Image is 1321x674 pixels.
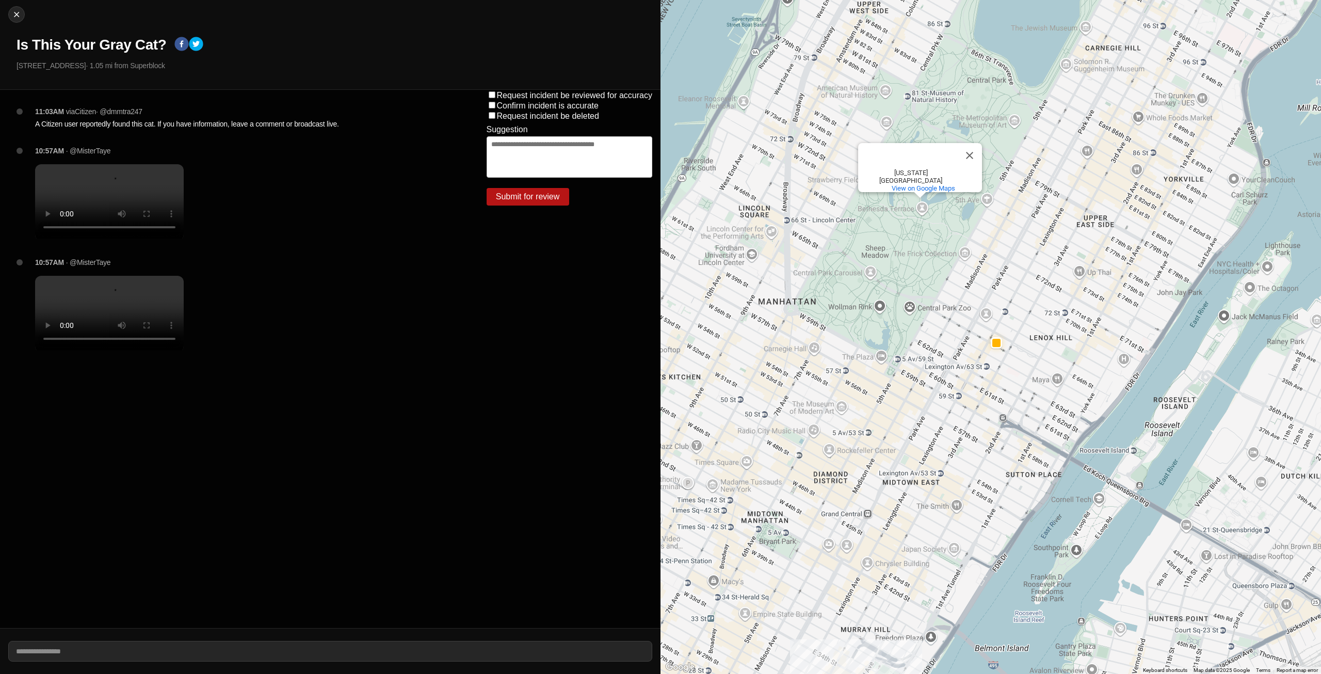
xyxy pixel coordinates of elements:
p: via Citizen · @ dmmtra247 [66,106,142,117]
button: cancel [8,6,25,23]
div: Bethesda Terrace [858,143,982,192]
div: Bethesda Terrace [864,152,957,160]
button: Close [957,143,982,168]
button: Submit for review [487,188,569,206]
label: Request incident be deleted [497,112,599,120]
p: A Citizen user reportedly found this cat. If you have information, leave a comment or broadcast l... [35,119,445,129]
p: 10:57AM [35,257,64,268]
label: Suggestion [487,125,528,134]
h1: Is This Your Gray Cat? [17,36,166,54]
img: Google [663,661,697,674]
button: twitter [189,37,203,53]
p: 11:03AM [35,106,64,117]
p: [STREET_ADDRESS] · 1.05 mi from Superblock [17,60,652,71]
div: [US_STATE][GEOGRAPHIC_DATA] [864,169,957,184]
p: · @MisterTaye [66,146,110,156]
p: 10:57AM [35,146,64,156]
a: Terms (opens in new tab) [1256,667,1270,673]
button: Keyboard shortcuts [1143,667,1187,674]
label: Confirm incident is accurate [497,101,599,110]
a: Report a map error [1277,667,1318,673]
button: facebook [174,37,189,53]
label: Request incident be reviewed for accuracy [497,91,653,100]
p: · @MisterTaye [66,257,110,268]
a: Open this area in Google Maps (opens a new window) [663,661,697,674]
a: View on Google Maps [892,184,955,192]
img: cancel [11,9,22,20]
span: Map data ©2025 Google [1194,667,1250,673]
